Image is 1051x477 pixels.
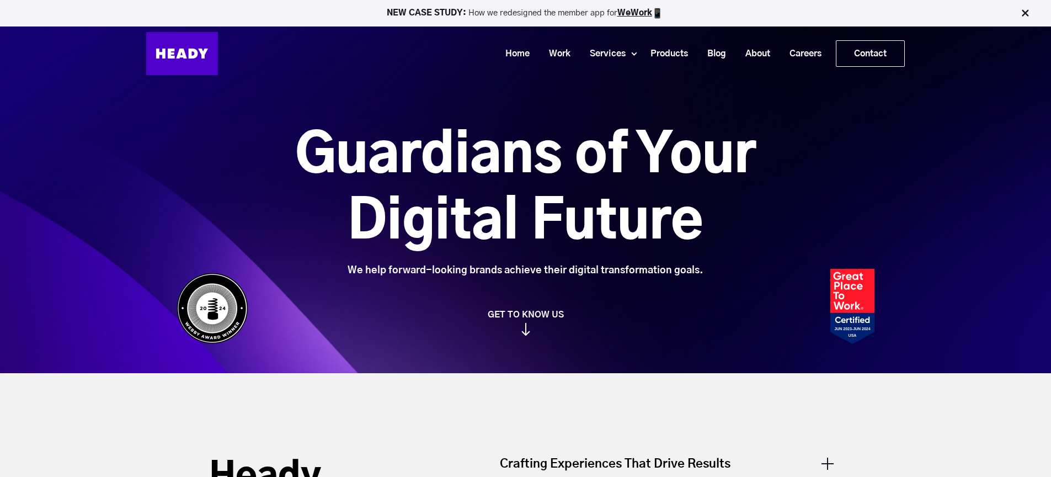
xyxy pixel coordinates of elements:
a: Careers [776,44,827,64]
a: Services [576,44,631,64]
img: Heady_WebbyAward_Winner-4 [177,273,248,344]
img: Close Bar [1020,8,1031,19]
img: Heady_Logo_Web-01 (1) [146,32,218,75]
strong: NEW CASE STUDY: [387,9,468,17]
img: arrow_down [521,323,530,336]
img: Heady_2023_Certification_Badge [830,269,874,344]
a: WeWork [617,9,652,17]
a: Products [637,44,693,64]
a: Work [535,44,576,64]
a: About [732,44,776,64]
div: We help forward-looking brands achieve their digital transformation goals. [233,264,818,277]
a: Blog [693,44,732,64]
a: Contact [836,41,904,66]
div: Navigation Menu [229,40,905,67]
h1: Guardians of Your Digital Future [233,123,818,256]
a: Home [492,44,535,64]
a: GET TO KNOW US [171,309,880,336]
p: How we redesigned the member app for [5,8,1046,19]
img: app emoji [652,8,663,19]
